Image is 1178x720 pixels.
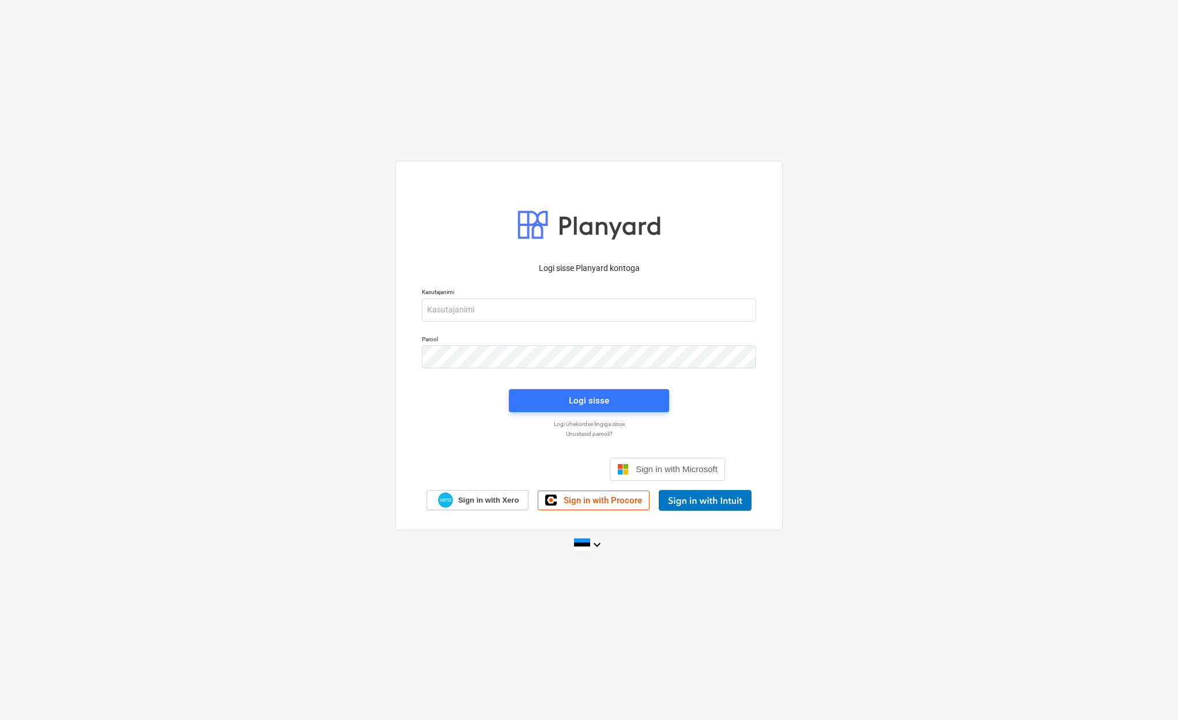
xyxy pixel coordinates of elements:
[590,538,604,552] i: keyboard_arrow_down
[447,457,606,482] iframe: Sisselogimine Google'i nupu abil
[509,389,669,412] button: Logi sisse
[426,490,529,510] a: Sign in with Xero
[422,299,756,322] input: Kasutajanimi
[458,495,519,506] span: Sign in with Xero
[416,430,762,438] a: Unustasid parooli?
[636,464,718,474] span: Sign in with Microsoft
[422,288,756,298] p: Kasutajanimi
[538,491,650,510] a: Sign in with Procore
[416,420,762,428] a: Logi ühekordse lingiga sisse
[422,336,756,345] p: Parool
[453,457,601,482] div: Logi sisse Google’i kontoga. Avaneb uuel vahelehel
[422,262,756,274] p: Logi sisse Planyard kontoga
[438,492,453,508] img: Xero logo
[564,495,642,506] span: Sign in with Procore
[617,463,629,475] img: Microsoft logo
[569,393,609,408] div: Logi sisse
